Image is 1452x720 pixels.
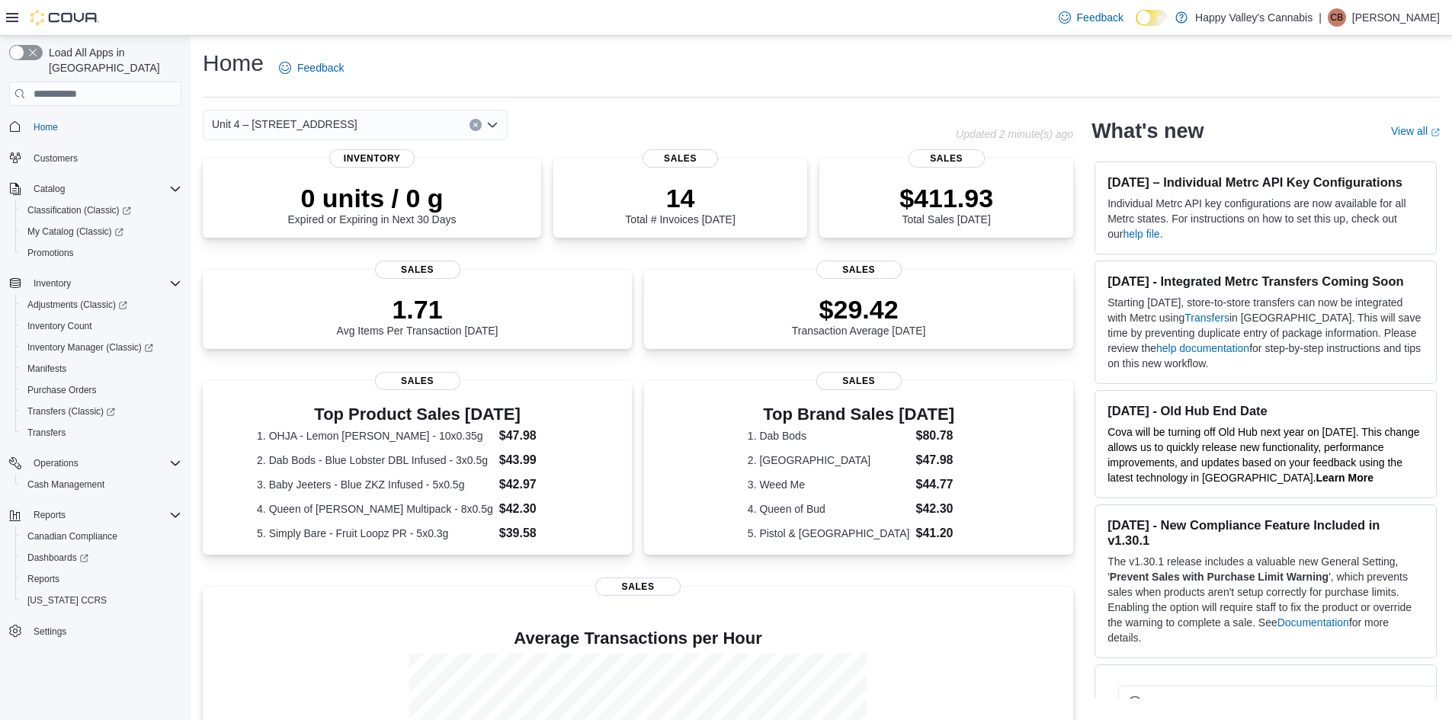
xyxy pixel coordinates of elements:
dt: 3. Weed Me [748,477,910,492]
span: Inventory Count [27,320,92,332]
span: Inventory Manager (Classic) [21,338,181,357]
dd: $80.78 [915,427,970,445]
p: Individual Metrc API key configurations are now available for all Metrc states. For instructions ... [1107,196,1424,242]
a: [US_STATE] CCRS [21,591,113,610]
span: Manifests [21,360,181,378]
div: Transaction Average [DATE] [792,294,926,337]
span: Canadian Compliance [27,530,117,542]
a: Feedback [1053,2,1130,33]
button: Clear input [470,119,482,131]
svg: External link [1431,128,1440,137]
dd: $42.97 [499,475,578,494]
span: Reports [21,570,181,588]
dt: 4. Queen of [PERSON_NAME] Multipack - 8x0.5g [257,501,493,517]
a: Inventory Manager (Classic) [21,338,159,357]
span: Purchase Orders [27,384,97,396]
a: Documentation [1277,616,1349,629]
span: Classification (Classic) [21,201,181,219]
span: Unit 4 – [STREET_ADDRESS] [212,115,357,133]
p: 1.71 [337,294,498,325]
span: Cash Management [27,478,104,491]
span: Manifests [27,363,66,375]
a: Promotions [21,244,80,262]
dt: 4. Queen of Bud [748,501,910,517]
div: Expired or Expiring in Next 30 Days [288,183,457,226]
p: $29.42 [792,294,926,325]
dd: $39.58 [499,524,578,542]
span: Adjustments (Classic) [27,299,127,311]
span: Sales [909,149,985,168]
h2: What's new [1091,119,1204,143]
a: Customers [27,149,84,168]
h3: Top Brand Sales [DATE] [748,405,970,424]
a: Transfers (Classic) [21,402,121,421]
button: Cash Management [15,474,188,495]
a: Classification (Classic) [21,201,137,219]
button: Reports [3,504,188,526]
dt: 2. [GEOGRAPHIC_DATA] [748,453,910,468]
p: Updated 2 minute(s) ago [956,128,1073,140]
span: Customers [27,149,181,168]
span: Cash Management [21,475,181,494]
a: Dashboards [21,549,95,567]
p: The v1.30.1 release includes a valuable new General Setting, ' ', which prevents sales when produ... [1107,554,1424,645]
span: Inventory Count [21,317,181,335]
span: Purchase Orders [21,381,181,399]
dt: 1. OHJA - Lemon [PERSON_NAME] - 10x0.35g [257,428,493,443]
a: Cash Management [21,475,111,494]
p: Starting [DATE], store-to-store transfers can now be integrated with Metrc using in [GEOGRAPHIC_D... [1107,295,1424,371]
div: Total # Invoices [DATE] [625,183,735,226]
button: Purchase Orders [15,379,188,401]
span: [US_STATE] CCRS [27,594,107,606]
span: Sales [375,261,460,279]
a: My Catalog (Classic) [21,222,130,241]
button: Catalog [3,178,188,200]
span: Load All Apps in [GEOGRAPHIC_DATA] [43,45,181,75]
a: Canadian Compliance [21,527,123,546]
p: Happy Valley's Cannabis [1195,8,1313,27]
a: help file [1123,228,1159,240]
a: Reports [21,570,66,588]
dt: 1. Dab Bods [748,428,910,443]
dt: 5. Pistol & [GEOGRAPHIC_DATA] [748,526,910,541]
span: Promotions [27,247,74,259]
dd: $42.30 [499,500,578,518]
span: Cova will be turning off Old Hub next year on [DATE]. This change allows us to quickly release ne... [1107,426,1419,484]
button: Inventory Count [15,315,188,337]
div: Carmel B [1328,8,1346,27]
button: Operations [27,454,85,472]
span: My Catalog (Classic) [27,226,123,238]
button: Reports [27,506,72,524]
button: Reports [15,568,188,590]
span: Sales [643,149,719,168]
span: Feedback [297,60,344,75]
h4: Average Transactions per Hour [215,629,1061,648]
a: Manifests [21,360,72,378]
p: $411.93 [899,183,993,213]
a: Transfers [21,424,72,442]
span: Feedback [1077,10,1123,25]
dd: $41.20 [915,524,970,542]
span: Settings [34,626,66,638]
a: Transfers [1184,312,1229,324]
span: Inventory [27,274,181,293]
button: [US_STATE] CCRS [15,590,188,611]
span: Catalog [27,180,181,198]
span: Operations [27,454,181,472]
span: Transfers (Classic) [27,405,115,418]
span: Dashboards [21,549,181,567]
h3: Top Product Sales [DATE] [257,405,578,424]
button: Customers [3,147,188,169]
span: Canadian Compliance [21,527,181,546]
span: CB [1331,8,1344,27]
button: Manifests [15,358,188,379]
input: Dark Mode [1136,10,1168,26]
span: Adjustments (Classic) [21,296,181,314]
p: [PERSON_NAME] [1352,8,1440,27]
a: Inventory Count [21,317,98,335]
span: Dashboards [27,552,88,564]
dd: $47.98 [915,451,970,469]
dd: $42.30 [915,500,970,518]
dt: 2. Dab Bods - Blue Lobster DBL Infused - 3x0.5g [257,453,493,468]
a: Dashboards [15,547,188,568]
